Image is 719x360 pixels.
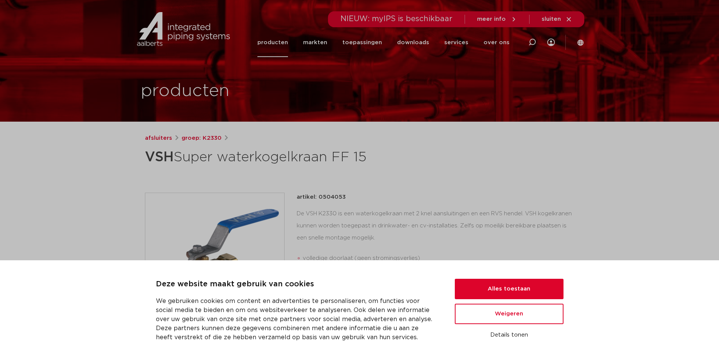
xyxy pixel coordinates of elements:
span: sluiten [542,16,561,22]
a: producten [257,28,288,57]
strong: VSH [145,150,174,164]
h1: producten [141,79,229,103]
img: Product Image for VSH Super waterkogelkraan FF 15 [145,193,284,332]
a: downloads [397,28,429,57]
div: De VSH K2330 is een waterkogelkraan met 2 knel aansluitingen en een RVS hendel. VSH kogelkranen k... [297,208,574,283]
p: Deze website maakt gebruik van cookies [156,278,437,290]
a: groep: K2330 [182,134,222,143]
button: Alles toestaan [455,279,563,299]
p: We gebruiken cookies om content en advertenties te personaliseren, om functies voor social media ... [156,297,437,342]
a: afsluiters [145,134,172,143]
a: meer info [477,16,517,23]
a: over ons [483,28,510,57]
h1: Super waterkogelkraan FF 15 [145,146,428,168]
a: services [444,28,468,57]
button: Details tonen [455,329,563,341]
button: Weigeren [455,304,563,324]
nav: Menu [257,28,510,57]
li: volledige doorlaat (geen stromingsverlies) [303,252,574,264]
p: artikel: 0504053 [297,193,346,202]
a: markten [303,28,327,57]
span: NIEUW: myIPS is beschikbaar [340,15,453,23]
a: sluiten [542,16,572,23]
span: meer info [477,16,506,22]
a: toepassingen [342,28,382,57]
